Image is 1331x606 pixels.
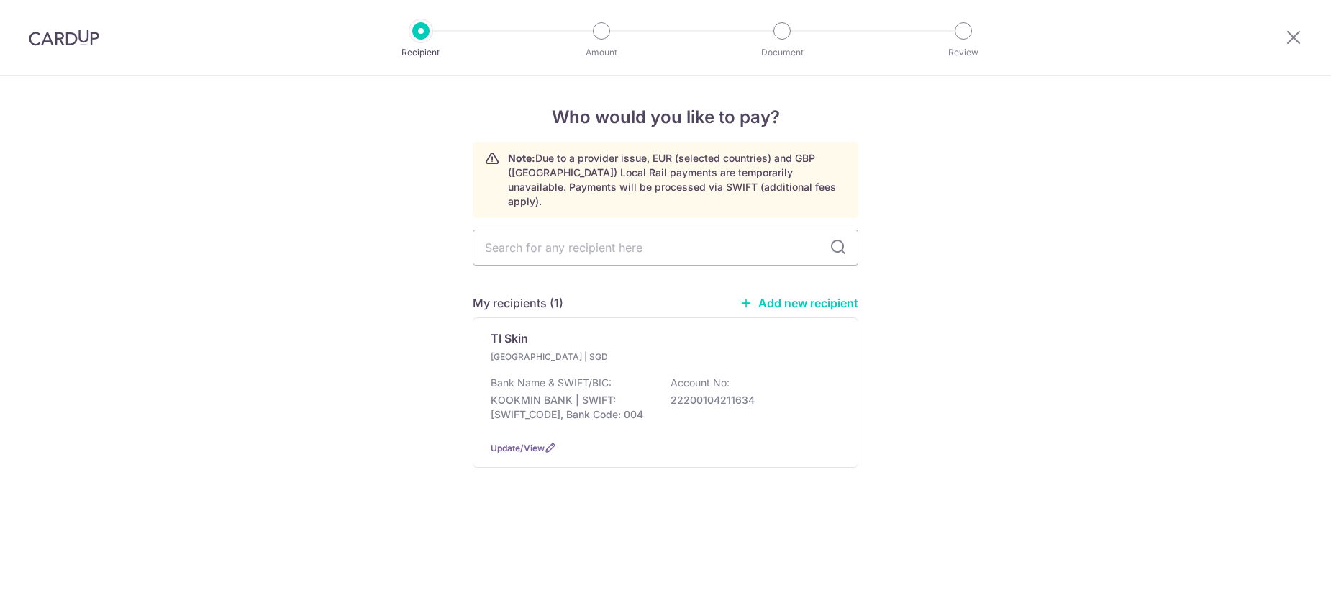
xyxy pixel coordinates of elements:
[548,45,655,60] p: Amount
[473,104,858,130] h4: Who would you like to pay?
[368,45,474,60] p: Recipient
[491,393,652,422] p: KOOKMIN BANK | SWIFT: [SWIFT_CODE], Bank Code: 004
[910,45,1017,60] p: Review
[473,294,563,312] h5: My recipients (1)
[491,376,612,390] p: Bank Name & SWIFT/BIC:
[491,350,660,364] p: [GEOGRAPHIC_DATA] | SGD
[491,443,545,453] a: Update/View
[1238,563,1317,599] iframe: Opens a widget where you can find more information
[29,29,99,46] img: CardUp
[740,296,858,310] a: Add new recipient
[508,151,846,209] p: Due to a provider issue, EUR (selected countries) and GBP ([GEOGRAPHIC_DATA]) Local Rail payments...
[671,376,730,390] p: Account No:
[671,393,832,407] p: 22200104211634
[508,152,535,164] strong: Note:
[729,45,835,60] p: Document
[473,230,858,266] input: Search for any recipient here
[491,330,528,347] p: TI Skin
